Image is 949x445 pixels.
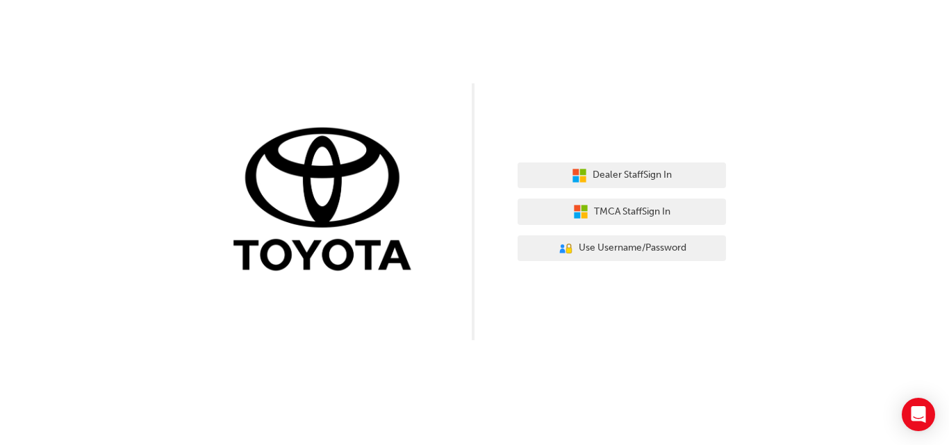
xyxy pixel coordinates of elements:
img: Trak [223,124,431,278]
div: Open Intercom Messenger [902,398,935,431]
button: Dealer StaffSign In [518,162,726,189]
span: Dealer Staff Sign In [593,167,672,183]
span: Use Username/Password [579,240,686,256]
button: Use Username/Password [518,235,726,262]
button: TMCA StaffSign In [518,199,726,225]
span: TMCA Staff Sign In [594,204,670,220]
